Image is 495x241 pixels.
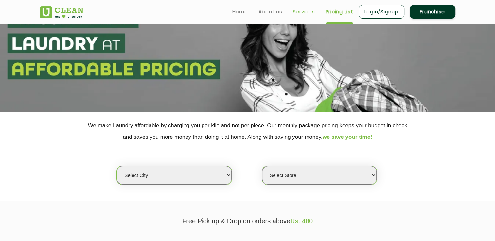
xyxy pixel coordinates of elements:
[359,5,404,19] a: Login/Signup
[323,134,372,140] span: we save your time!
[40,120,455,143] p: We make Laundry affordable by charging you per kilo and not per piece. Our monthly package pricin...
[232,8,248,16] a: Home
[40,217,455,225] p: Free Pick up & Drop on orders above
[290,217,313,225] span: Rs. 480
[326,8,353,16] a: Pricing List
[410,5,455,19] a: Franchise
[258,8,282,16] a: About us
[40,6,83,18] img: UClean Laundry and Dry Cleaning
[293,8,315,16] a: Services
